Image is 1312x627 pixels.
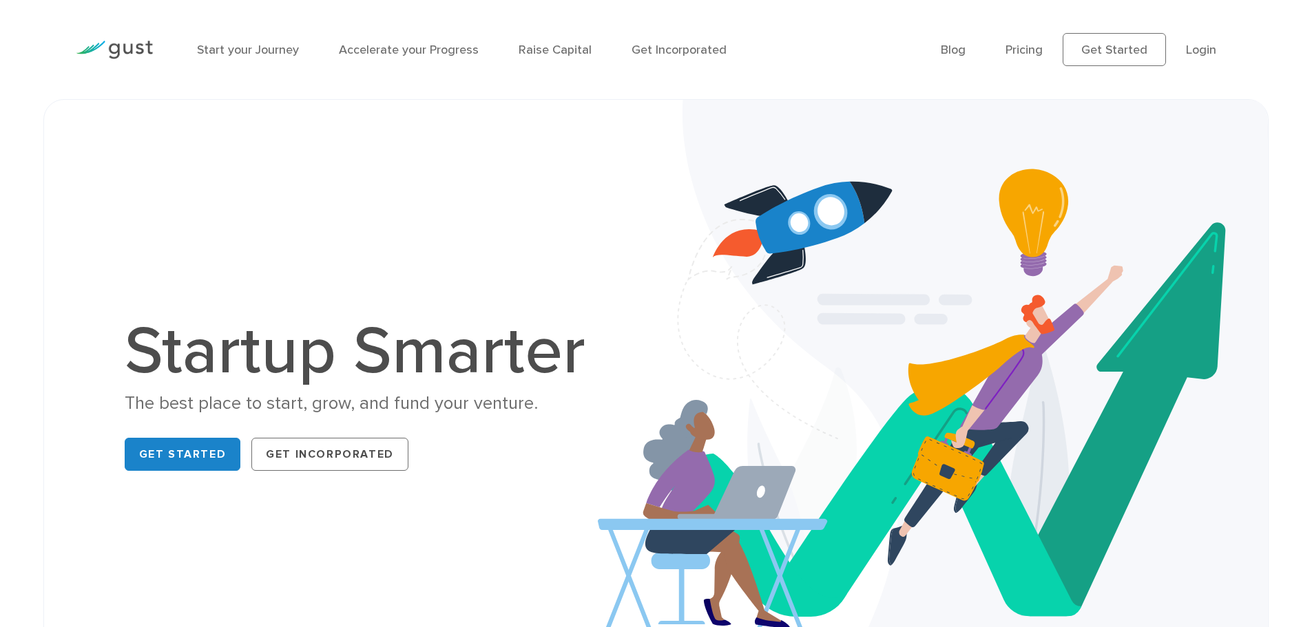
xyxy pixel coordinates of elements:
[251,438,408,471] a: Get Incorporated
[941,43,966,57] a: Blog
[1186,43,1216,57] a: Login
[125,438,241,471] a: Get Started
[632,43,727,57] a: Get Incorporated
[197,43,299,57] a: Start your Journey
[1063,33,1166,66] a: Get Started
[76,41,153,59] img: Gust Logo
[339,43,479,57] a: Accelerate your Progress
[519,43,592,57] a: Raise Capital
[125,392,600,416] div: The best place to start, grow, and fund your venture.
[1006,43,1043,57] a: Pricing
[125,319,600,385] h1: Startup Smarter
